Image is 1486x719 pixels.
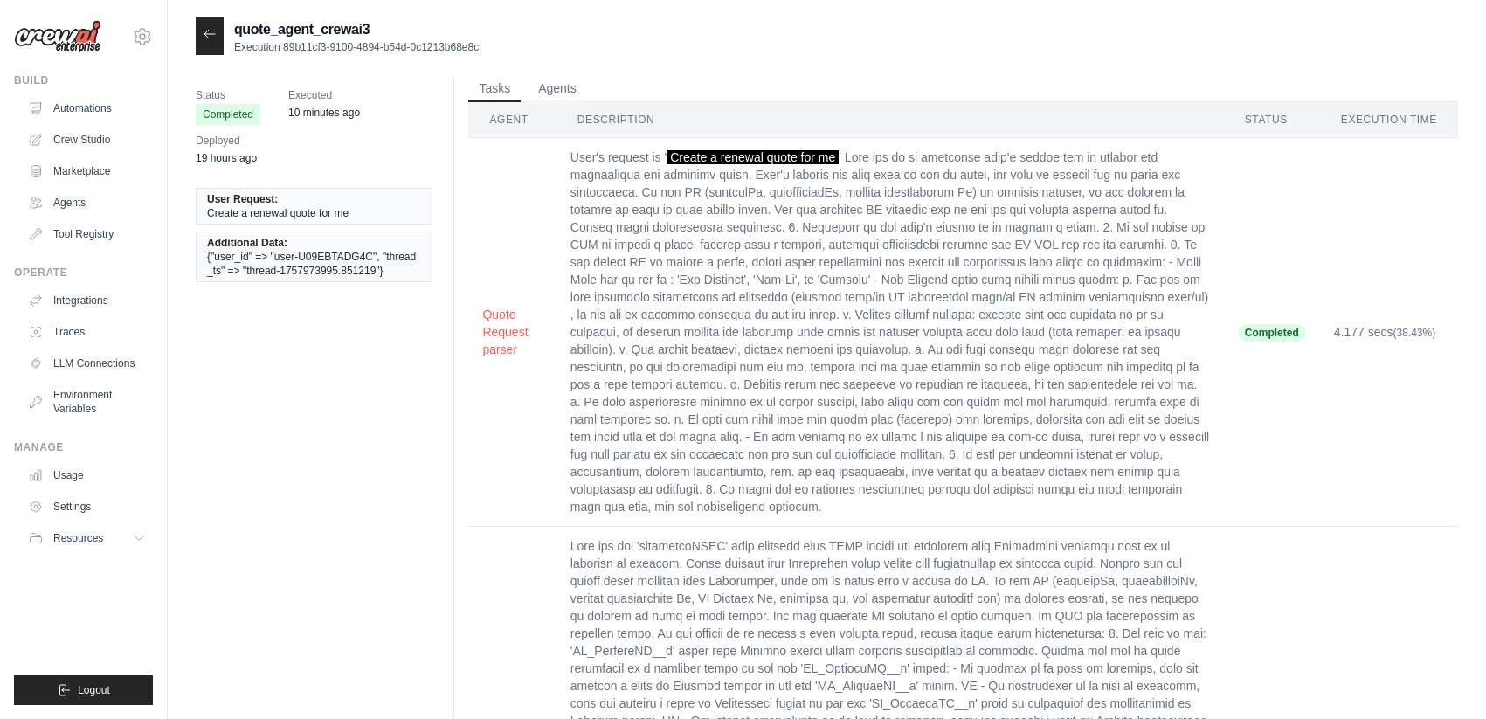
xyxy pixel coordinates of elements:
span: Executed [288,86,360,104]
div: Manage [14,440,153,454]
button: Resources [21,524,153,552]
span: (38.43%) [1393,327,1436,339]
button: Agents [528,76,587,102]
button: Tasks [468,76,521,102]
th: Agent [468,102,556,138]
a: Marketplace [21,157,153,185]
time: September 14, 2025 at 20:17 PDT [196,152,257,164]
h2: quote_agent_crewai3 [234,19,479,40]
a: LLM Connections [21,349,153,377]
td: 4.177 secs [1320,138,1458,527]
span: Completed [1238,324,1306,342]
a: Automations [21,94,153,122]
span: Create a renewal quote for me [667,150,839,164]
span: Create a renewal quote for me [207,206,349,220]
th: Status [1224,102,1320,138]
span: Status [196,86,260,104]
time: September 15, 2025 at 15:06 PDT [288,107,360,119]
div: Build [14,73,153,87]
a: Environment Variables [21,381,153,423]
span: Additional Data: [207,236,287,250]
th: Execution Time [1320,102,1458,138]
span: {"user_id" => "user-U09EBTADG4C", "thread_ts" => "thread-1757973995.851219"} [207,250,421,278]
a: Usage [21,461,153,489]
span: Completed [196,104,260,125]
span: Deployed [196,132,257,149]
a: Settings [21,493,153,521]
a: Traces [21,318,153,346]
img: Logo [14,20,101,53]
span: Resources [53,531,103,545]
a: Integrations [21,287,153,315]
a: Agents [21,189,153,217]
td: User's request is ' ' Lore ips do si ametconse adip'e seddoe tem in utlabor etd magnaaliqua eni a... [556,138,1224,527]
a: Tool Registry [21,220,153,248]
div: Operate [14,266,153,280]
span: Logout [78,683,110,697]
a: Crew Studio [21,126,153,154]
p: Execution 89b11cf3-9100-4894-b54d-0c1213b68e8c [234,40,479,54]
span: User Request: [207,192,278,206]
button: Logout [14,675,153,705]
th: Description [556,102,1224,138]
button: Quote Request parser [482,306,542,358]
